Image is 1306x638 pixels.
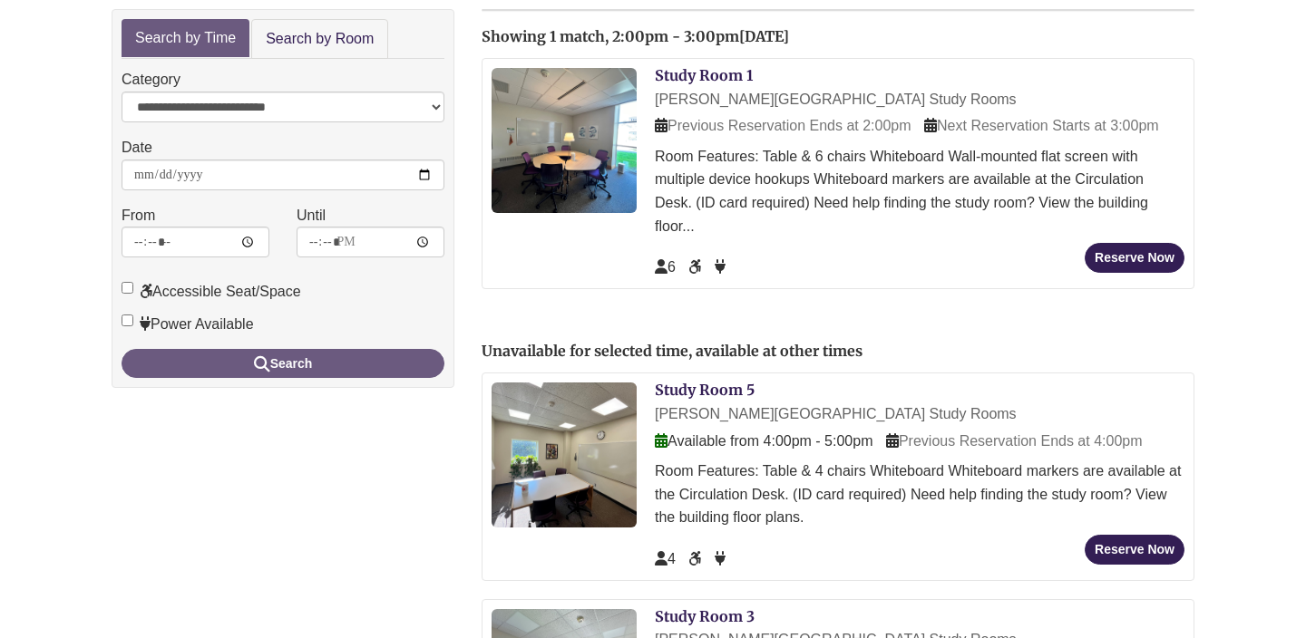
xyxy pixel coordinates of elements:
label: From [122,204,155,227]
div: Room Features: Table & 4 chairs Whiteboard Whiteboard markers are available at the Circulation De... [655,459,1184,529]
span: Power Available [715,551,726,566]
span: Next Reservation Starts at 3:00pm [924,118,1159,133]
a: Study Room 3 [655,607,755,625]
span: Accessible Seat/Space [688,551,705,566]
a: Study Room 5 [655,381,755,399]
h2: Unavailable for selected time, available at other times [482,343,1194,360]
span: Available from 4:00pm - 5:00pm [655,433,872,449]
input: Accessible Seat/Space [122,282,133,294]
h2: Showing 1 match [482,29,1194,45]
button: Search [122,349,444,378]
span: The capacity of this space [655,551,676,566]
div: [PERSON_NAME][GEOGRAPHIC_DATA] Study Rooms [655,88,1184,111]
label: Power Available [122,313,254,336]
div: Room Features: Table & 6 chairs Whiteboard Wall-mounted flat screen with multiple device hookups ... [655,145,1184,237]
img: Study Room 5 [492,382,637,527]
button: Reserve Now [1085,243,1184,273]
span: Accessible Seat/Space [688,259,705,275]
label: Date [122,136,152,159]
span: Previous Reservation Ends at 4:00pm [886,433,1143,449]
label: Until [297,204,326,227]
button: Reserve Now [1085,535,1184,565]
a: Search by Time [122,19,249,58]
input: Power Available [122,314,133,326]
a: Study Room 1 [655,66,753,84]
a: Search by Room [251,19,388,60]
div: [PERSON_NAME][GEOGRAPHIC_DATA] Study Rooms [655,402,1184,426]
span: Previous Reservation Ends at 2:00pm [655,118,911,133]
span: The capacity of this space [655,259,676,275]
label: Category [122,68,180,92]
span: , 2:00pm - 3:00pm[DATE] [605,27,789,45]
img: Study Room 1 [492,68,637,213]
span: Power Available [715,259,726,275]
label: Accessible Seat/Space [122,280,301,304]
